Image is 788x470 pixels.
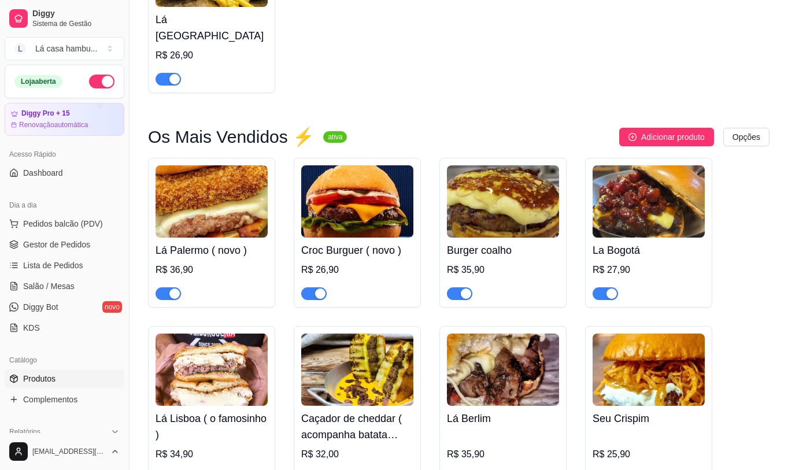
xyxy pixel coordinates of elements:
h4: Burger coalho [447,242,559,258]
span: Gestor de Pedidos [23,239,90,250]
a: KDS [5,319,124,337]
a: Complementos [5,390,124,409]
a: Produtos [5,369,124,388]
img: product-image [447,334,559,406]
span: Pedidos balcão (PDV) [23,218,103,230]
span: [EMAIL_ADDRESS][DOMAIN_NAME] [32,447,106,456]
img: product-image [156,165,268,238]
button: Pedidos balcão (PDV) [5,214,124,233]
span: plus-circle [628,133,637,141]
img: product-image [301,165,413,238]
span: Diggy [32,9,120,19]
span: Adicionar produto [641,131,705,143]
h4: Seu Crispim [593,410,705,427]
h4: Lá Berlim [447,410,559,427]
h3: Os Mais Vendidos ⚡️ [148,130,314,144]
div: R$ 26,90 [156,49,268,62]
button: [EMAIL_ADDRESS][DOMAIN_NAME] [5,438,124,465]
a: Salão / Mesas [5,277,124,295]
div: R$ 34,90 [156,447,268,461]
div: R$ 35,90 [447,263,559,277]
div: Dia a dia [5,196,124,214]
span: Dashboard [23,167,63,179]
span: Relatórios [9,427,40,436]
h4: La Bogotá [593,242,705,258]
img: product-image [156,334,268,406]
span: Sistema de Gestão [32,19,120,28]
div: R$ 36,90 [156,263,268,277]
span: Salão / Mesas [23,280,75,292]
div: R$ 35,90 [447,447,559,461]
button: Alterar Status [89,75,114,88]
div: Loja aberta [14,75,62,88]
span: L [14,43,26,54]
article: Diggy Pro + 15 [21,109,70,118]
div: Lá casa hambu ... [35,43,97,54]
a: Dashboard [5,164,124,182]
img: product-image [593,334,705,406]
h4: Caçador de cheddar ( acompanha batata crinkle) [301,410,413,443]
a: Lista de Pedidos [5,256,124,275]
div: R$ 32,00 [301,447,413,461]
span: Opções [732,131,760,143]
a: Diggy Pro + 15Renovaçãoautomática [5,103,124,136]
a: DiggySistema de Gestão [5,5,124,32]
sup: ativa [323,131,347,143]
span: Complementos [23,394,77,405]
h4: Lá Lisboa ( o famosinho ) [156,410,268,443]
span: KDS [23,322,40,334]
div: Acesso Rápido [5,145,124,164]
button: Adicionar produto [619,128,714,146]
h4: Croc Burguer ( novo ) [301,242,413,258]
button: Opções [723,128,769,146]
img: product-image [593,165,705,238]
div: Catálogo [5,351,124,369]
div: R$ 25,90 [593,447,705,461]
div: R$ 27,90 [593,263,705,277]
h4: Lá Palermo ( novo ) [156,242,268,258]
h4: Lá [GEOGRAPHIC_DATA] [156,12,268,44]
span: Lista de Pedidos [23,260,83,271]
span: Diggy Bot [23,301,58,313]
img: product-image [301,334,413,406]
a: Diggy Botnovo [5,298,124,316]
span: Produtos [23,373,56,384]
a: Gestor de Pedidos [5,235,124,254]
img: product-image [447,165,559,238]
button: Select a team [5,37,124,60]
div: R$ 26,90 [301,263,413,277]
article: Renovação automática [19,120,88,129]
